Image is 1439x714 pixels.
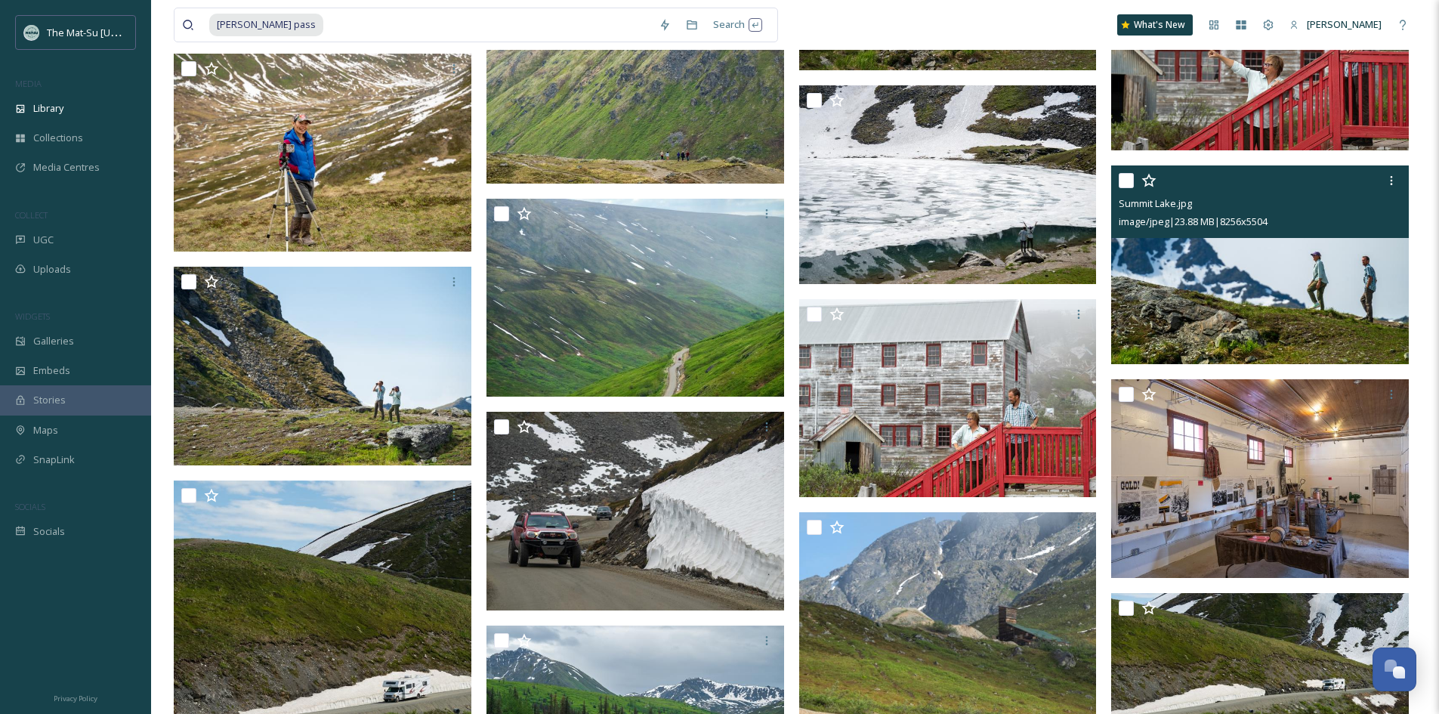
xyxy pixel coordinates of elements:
[33,334,74,348] span: Galleries
[1119,196,1192,210] span: Summit Lake.jpg
[1111,165,1409,364] img: Summit Lake.jpg
[174,267,471,465] img: Summit Lake.jpg
[799,85,1097,284] img: Summit Lake.jpg
[33,160,100,175] span: Media Centres
[33,423,58,437] span: Maps
[1119,215,1268,228] span: image/jpeg | 23.88 MB | 8256 x 5504
[33,131,83,145] span: Collections
[486,412,784,610] img: Hatcher Pass.jpg
[15,501,45,512] span: SOCIALS
[33,453,75,467] span: SnapLink
[486,199,784,397] img: Hatcher Pass.jpg
[799,299,1097,498] img: Independence Mine.jpg
[47,25,152,39] span: The Mat-Su [US_STATE]
[1117,14,1193,36] a: What's New
[15,209,48,221] span: COLLECT
[1307,17,1382,31] span: [PERSON_NAME]
[15,78,42,89] span: MEDIA
[1111,379,1409,578] img: Independence Mine.jpg
[1282,10,1389,39] a: [PERSON_NAME]
[15,311,50,322] span: WIDGETS
[33,363,70,378] span: Embeds
[54,694,97,703] span: Privacy Policy
[174,54,471,252] img: Hatcher Pass.jpg
[33,393,66,407] span: Stories
[209,14,323,36] span: [PERSON_NAME] pass
[706,10,770,39] div: Search
[33,233,54,247] span: UGC
[33,524,65,539] span: Socials
[54,688,97,706] a: Privacy Policy
[33,101,63,116] span: Library
[24,25,39,40] img: Social_thumbnail.png
[1373,648,1416,691] button: Open Chat
[33,262,71,277] span: Uploads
